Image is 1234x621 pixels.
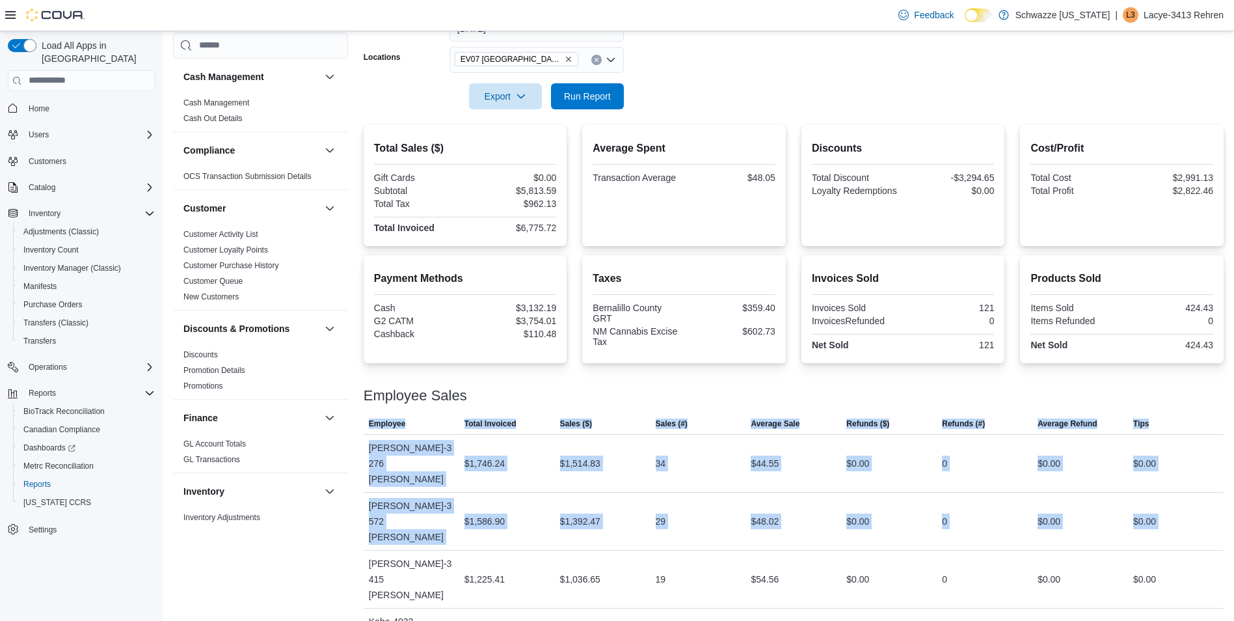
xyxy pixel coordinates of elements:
div: Total Profit [1030,186,1119,196]
span: Adjustments (Classic) [18,224,155,240]
span: Reports [18,476,155,492]
div: 29 [656,514,666,529]
span: Dashboards [23,443,75,453]
div: 34 [656,456,666,471]
a: Inventory Count [18,242,84,258]
div: Lacye-3413 Rehren [1123,7,1138,23]
span: Inventory Adjustments [183,512,260,523]
span: Transfers (Classic) [23,318,88,328]
span: Cash Out Details [183,113,243,124]
a: GL Transactions [183,455,240,464]
a: Purchase Orders [18,297,88,312]
span: Metrc Reconciliation [23,461,94,471]
div: $3,132.19 [468,303,556,313]
div: Total Cost [1030,172,1119,183]
span: Manifests [18,279,155,294]
a: Adjustments (Classic) [18,224,104,240]
button: Manifests [13,277,160,296]
span: Purchase Orders [18,297,155,312]
div: $1,746.24 [464,456,505,471]
div: 121 [905,340,994,350]
a: Transfers [18,333,61,349]
a: Cash Out Details [183,114,243,123]
h3: Customer [183,202,226,215]
div: [PERSON_NAME]-3572 [PERSON_NAME] [364,493,459,550]
div: Gift Cards [374,172,463,183]
span: Manifests [23,281,57,292]
div: Total Discount [812,172,900,183]
span: Operations [23,359,155,375]
div: $0.00 [1133,572,1156,587]
button: Catalog [23,180,60,195]
button: Inventory [23,206,66,221]
button: Purchase Orders [13,296,160,314]
span: Inventory Count [23,245,79,255]
button: Inventory Count [13,241,160,259]
h3: Inventory [183,485,224,498]
span: Load All Apps in [GEOGRAPHIC_DATA] [36,39,155,65]
div: 0 [942,456,947,471]
div: NM Cannabis Excise Tax [593,326,681,347]
span: EV07 Paradise Hills [455,52,578,66]
span: Settings [29,525,57,535]
button: Compliance [183,144,319,157]
button: Users [3,126,160,144]
div: Discounts & Promotions [173,347,348,399]
div: $602.73 [687,326,775,337]
div: $0.00 [905,186,994,196]
button: Customer [322,200,338,216]
a: Transfers (Classic) [18,315,94,331]
a: Reports [18,476,56,492]
button: Run Report [551,83,624,109]
span: New Customers [183,292,239,302]
h2: Invoices Sold [812,271,995,286]
div: $3,754.01 [468,316,556,326]
div: -$3,294.65 [905,172,994,183]
div: $48.05 [687,172,775,183]
div: Invoices Sold [812,303,900,313]
div: $1,392.47 [560,514,600,529]
span: Purchase Orders [23,299,83,310]
div: 0 [1125,316,1213,326]
div: 19 [656,572,666,587]
span: Inventory Count [18,242,155,258]
span: Tips [1133,419,1149,429]
a: BioTrack Reconciliation [18,404,110,419]
span: L3 [1126,7,1134,23]
span: Transfers (Classic) [18,315,155,331]
span: Users [23,127,155,143]
button: Cash Management [322,69,338,85]
span: Inventory [23,206,155,221]
p: | [1115,7,1118,23]
input: Dark Mode [965,8,992,22]
span: Customer Loyalty Points [183,245,268,255]
div: Customer [173,227,348,310]
button: Settings [3,519,160,538]
button: [US_STATE] CCRS [13,493,160,512]
div: Cash [374,303,463,313]
button: Compliance [322,143,338,158]
span: Employee [369,419,406,429]
a: Inventory Adjustments [183,513,260,522]
button: Inventory [322,484,338,499]
nav: Complex example [8,94,155,573]
div: $0.00 [846,514,869,529]
div: $0.00 [846,456,869,471]
span: Catalog [29,182,55,193]
span: Export [477,83,534,109]
div: $0.00 [1133,456,1156,471]
a: Cash Management [183,98,249,107]
h3: Employee Sales [364,388,467,404]
span: Customer Purchase History [183,260,279,271]
a: Customer Queue [183,277,243,286]
button: Metrc Reconciliation [13,457,160,475]
div: $1,586.90 [464,514,505,529]
span: Run Report [564,90,611,103]
button: Export [469,83,542,109]
h3: Cash Management [183,70,264,83]
div: $5,813.59 [468,186,556,196]
span: Customer Queue [183,276,243,286]
span: Promotion Details [183,365,245,376]
a: New Customers [183,292,239,301]
span: Inventory Manager (Classic) [23,263,121,273]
